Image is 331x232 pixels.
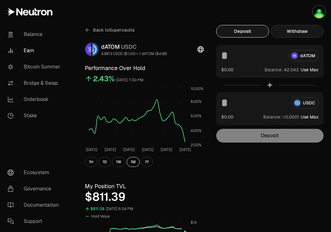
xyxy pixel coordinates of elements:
[93,27,135,33] span: Back to Supervaults
[121,43,137,50] span: USDC
[2,108,67,124] a: Stake
[2,164,67,181] a: Ecosystem
[191,220,197,225] tspan: $1K
[85,157,97,167] button: 1H
[2,59,67,75] a: Bitcoin Summer
[265,67,283,73] span: Balance:
[92,43,98,56] img: USDC Logo
[85,43,91,56] img: dATOM Logo
[313,6,325,18] img: Atom Staking
[141,157,153,167] button: 1Y
[263,114,281,120] span: Balance:
[2,181,67,197] a: Governance
[105,147,116,152] tspan: [DATE]
[216,25,269,38] button: Deposit
[221,113,233,120] button: $0.00
[91,214,110,219] span: Hold Value
[191,128,202,133] tspan: 4.00%
[101,43,167,51] div: dATOM
[90,205,105,213] div: $811.39
[123,147,135,152] tspan: [DATE]
[127,157,140,167] button: 1M
[271,25,324,38] button: Withdraw
[191,113,202,119] tspan: 6.00%
[301,67,319,73] button: Use Max
[191,99,202,104] tspan: 8.00%
[2,75,67,91] a: Bridge & Swap
[179,147,191,152] tspan: [DATE]
[191,86,203,91] tspan: 10.00%
[2,91,67,108] a: Orderbook
[2,197,67,213] a: Documentation
[191,143,202,148] tspan: 2.00%
[2,26,67,43] a: Balance
[142,147,153,152] tspan: [DATE]
[2,43,67,59] a: Earn
[221,66,233,73] button: $0.00
[101,51,167,56] div: 4.9813 USDC ($1.00) = 1 dATOM ($4.98)
[85,64,204,73] h3: Performance Over Hold
[116,77,144,84] div: [DATE] 7:00 PM
[2,213,67,229] a: Support
[86,147,97,152] tspan: [DATE]
[112,157,125,167] button: 1W
[301,114,319,120] button: Use Max
[93,74,115,84] div: 2.43%
[106,205,133,213] div: [DATE] 6:04 PM
[99,157,111,167] button: 1D
[85,191,204,203] div: $811.39
[85,25,135,35] a: Back toSupervaults
[85,182,204,191] h3: My Position TVL
[161,147,172,152] tspan: [DATE]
